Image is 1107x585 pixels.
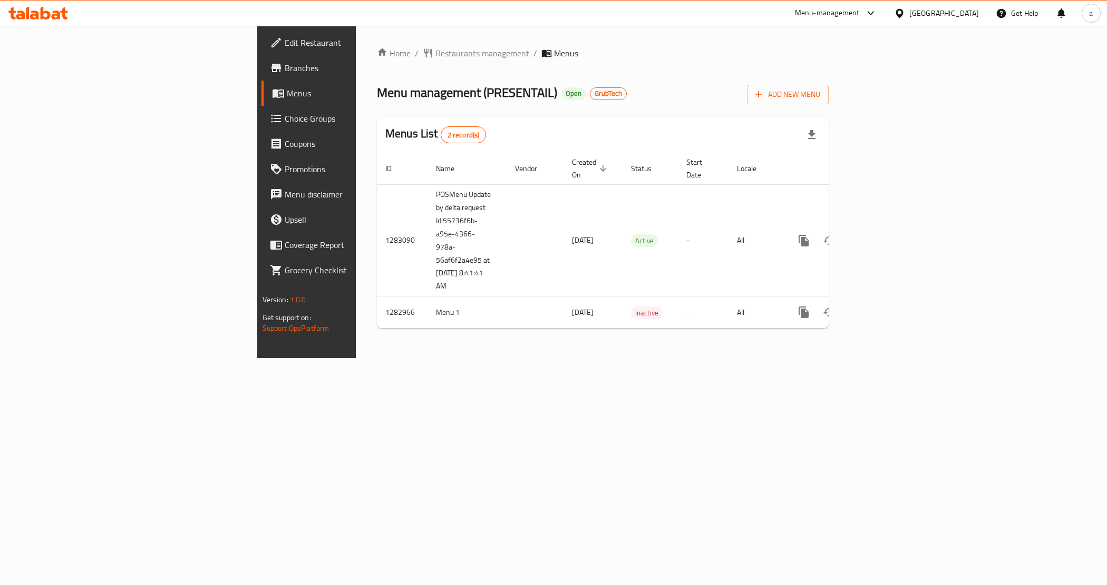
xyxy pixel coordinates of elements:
[263,293,288,306] span: Version:
[290,293,306,306] span: 1.0.0
[435,47,529,60] span: Restaurants management
[631,235,658,247] span: Active
[678,184,729,296] td: -
[428,296,507,329] td: Menu 1
[572,305,594,319] span: [DATE]
[423,47,529,60] a: Restaurants management
[799,122,824,147] div: Export file
[561,89,586,98] span: Open
[261,30,442,55] a: Edit Restaurant
[729,184,783,296] td: All
[572,233,594,247] span: [DATE]
[729,296,783,329] td: All
[590,89,626,98] span: GrubTech
[261,81,442,106] a: Menus
[285,239,434,251] span: Coverage Report
[631,234,658,247] div: Active
[737,162,770,175] span: Locale
[817,300,842,325] button: Change Status
[263,311,311,324] span: Get support on:
[554,47,578,60] span: Menus
[287,87,434,100] span: Menus
[285,264,434,276] span: Grocery Checklist
[561,87,586,100] div: Open
[261,131,442,156] a: Coupons
[261,207,442,232] a: Upsell
[377,47,829,60] nav: breadcrumb
[791,300,817,325] button: more
[795,7,860,19] div: Menu-management
[747,85,829,104] button: Add New Menu
[263,321,329,335] a: Support.OpsPlatform
[285,137,434,150] span: Coupons
[285,213,434,226] span: Upsell
[285,112,434,125] span: Choice Groups
[783,153,901,185] th: Actions
[377,81,557,104] span: Menu management ( PRESENTAIL )
[533,47,537,60] li: /
[572,156,610,181] span: Created On
[285,163,434,175] span: Promotions
[631,162,665,175] span: Status
[909,7,979,19] div: [GEOGRAPHIC_DATA]
[817,228,842,253] button: Change Status
[261,232,442,257] a: Coverage Report
[755,88,820,101] span: Add New Menu
[261,106,442,131] a: Choice Groups
[261,182,442,207] a: Menu disclaimer
[631,307,663,319] span: Inactive
[285,62,434,74] span: Branches
[441,130,486,140] span: 2 record(s)
[678,296,729,329] td: -
[285,36,434,49] span: Edit Restaurant
[791,228,817,253] button: more
[285,188,434,201] span: Menu disclaimer
[515,162,551,175] span: Vendor
[261,257,442,283] a: Grocery Checklist
[1089,7,1093,19] span: a
[261,55,442,81] a: Branches
[436,162,468,175] span: Name
[261,156,442,182] a: Promotions
[385,162,405,175] span: ID
[377,153,901,329] table: enhanced table
[428,184,507,296] td: POSMenu Update by delta request Id:55736f6b-a95e-4366-978a-56af6f2a4e95 at [DATE] 8:41:41 AM
[686,156,716,181] span: Start Date
[385,126,486,143] h2: Menus List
